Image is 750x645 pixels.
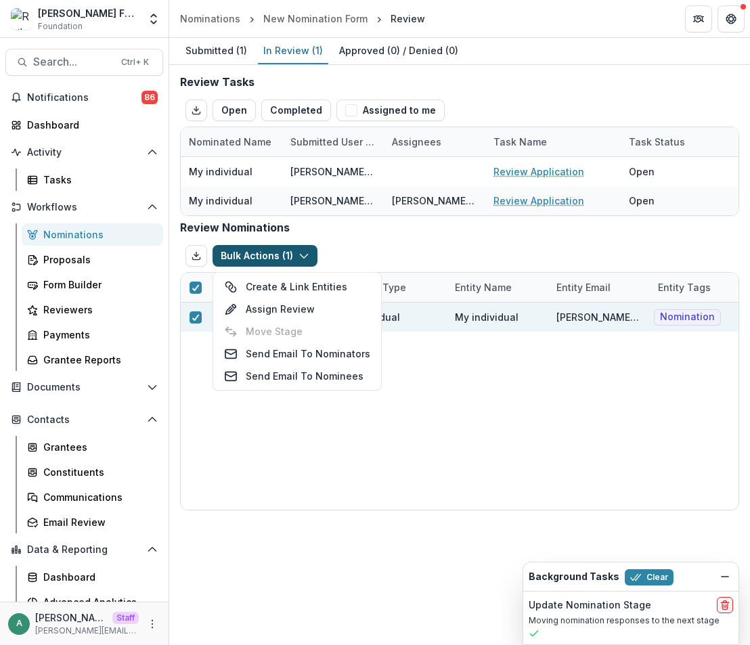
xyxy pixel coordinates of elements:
div: Form Builder [43,277,152,292]
button: Open entity switcher [144,5,163,32]
div: Dashboard [43,570,152,584]
div: Entity Name [447,273,548,302]
p: Staff [112,612,139,624]
div: Submitted User Email [282,127,384,156]
a: Dashboard [5,114,163,136]
button: More [144,616,160,632]
div: Matching Entity [210,273,345,302]
div: Payments [43,328,152,342]
div: Entity Type [345,273,447,302]
div: Assignees [384,127,485,156]
button: delete [717,597,733,613]
div: Entity Name [447,280,520,294]
p: Moving nomination responses to the next stage [529,615,733,627]
div: Task Name [485,135,555,149]
div: anveet@trytemelio.com [16,619,22,628]
a: Grantee Reports [22,349,163,371]
span: Contacts [27,414,141,426]
a: Advanced Analytics [22,591,163,613]
div: Entity Email [548,280,619,294]
div: Grantee Reports [43,353,152,367]
button: Notifications86 [5,87,163,108]
div: Dashboard [27,118,152,132]
div: Email Review [43,515,152,529]
a: Constituents [22,461,163,483]
button: Get Help [718,5,745,32]
button: Open [213,99,256,121]
span: Data & Reporting [27,544,141,556]
a: Approved (0) / Denied (0) [334,38,464,64]
button: Open Workflows [5,196,163,218]
span: Nomination [660,311,715,323]
button: Assigned to me [336,99,445,121]
div: My individual [189,164,252,179]
h2: Review Tasks [180,76,255,89]
a: New Nomination Form [258,9,373,28]
a: Grantees [22,436,163,458]
button: Export table data [185,245,207,267]
span: Workflows [27,202,141,213]
button: Open Documents [5,376,163,398]
div: Nominated Name [181,127,282,156]
a: Payments [22,324,163,346]
button: Partners [685,5,712,32]
div: [PERSON_NAME][EMAIL_ADDRESS][DOMAIN_NAME] [290,164,376,179]
a: Nominations [22,223,163,246]
div: My individual [189,194,252,208]
div: In Review ( 1 ) [258,41,328,60]
div: Task Name [485,127,621,156]
h2: Background Tasks [529,571,619,583]
div: Submitted ( 1 ) [180,41,252,60]
button: Search... [5,49,163,76]
div: Constituents [43,465,152,479]
button: Open Activity [5,141,163,163]
a: Communications [22,486,163,508]
a: Nominations [175,9,246,28]
nav: breadcrumb [175,9,431,28]
a: Form Builder [22,273,163,296]
span: Foundation [38,20,83,32]
span: Search... [33,55,113,68]
p: [PERSON_NAME][EMAIL_ADDRESS][DOMAIN_NAME] [35,610,107,625]
a: Reviewers [22,298,163,321]
a: In Review (1) [258,38,328,64]
div: Review [391,12,425,26]
div: Nominations [43,227,152,242]
a: Review Application [493,194,584,208]
span: Activity [27,147,141,158]
a: Email Review [22,511,163,533]
button: Bulk Actions (1) [213,245,317,267]
img: Ruthwick Foundation [11,8,32,30]
div: Open [629,164,655,179]
div: Entity Email [548,273,650,302]
div: Nominated Name [181,135,280,149]
div: Tasks [43,173,152,187]
div: Matching Entity [210,280,300,294]
div: Proposals [43,252,152,267]
div: Assignees [384,135,449,149]
div: [PERSON_NAME] Foundation [38,6,139,20]
a: Review Application [493,164,584,179]
h2: Review Nominations [180,221,290,234]
button: Open Contacts [5,409,163,430]
div: Advanced Analytics [43,595,152,609]
div: [PERSON_NAME] T1 [392,194,477,208]
button: Clear [625,569,674,585]
div: [PERSON_NAME][EMAIL_ADDRESS][DOMAIN_NAME] [556,310,642,324]
a: Submitted (1) [180,38,252,64]
span: Documents [27,382,141,393]
a: Dashboard [22,566,163,588]
div: New Nomination Form [263,12,368,26]
div: Entity Tags [650,280,719,294]
button: Completed [261,99,331,121]
div: Reviewers [43,303,152,317]
a: Tasks [22,169,163,191]
div: Nominations [180,12,240,26]
div: Approved ( 0 ) / Denied ( 0 ) [334,41,464,60]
